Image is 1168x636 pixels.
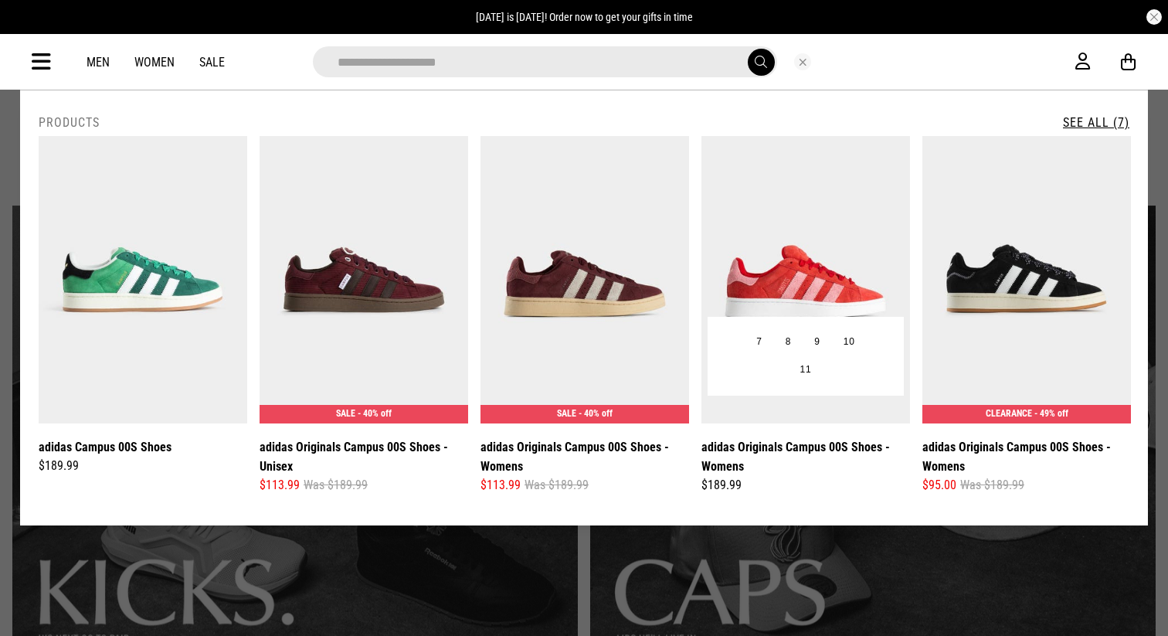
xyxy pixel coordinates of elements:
[579,408,613,419] span: - 40% off
[480,476,521,495] span: $113.99
[480,437,689,476] a: adidas Originals Campus 00S Shoes - Womens
[701,476,910,495] div: $189.99
[922,437,1131,476] a: adidas Originals Campus 00S Shoes - Womens
[1063,115,1129,130] a: See All (7)
[803,328,831,356] button: 9
[922,476,956,495] span: $95.00
[39,437,171,457] a: adidas Campus 00S Shoes
[701,136,910,423] img: Adidas Originals Campus 00s Shoes - Womens in Red
[525,476,589,495] span: Was $189.99
[476,11,693,23] span: [DATE] is [DATE]! Order now to get your gifts in time
[39,136,247,423] img: Adidas Campus 00s Shoes in Green
[745,328,773,356] button: 7
[199,55,225,70] a: Sale
[260,136,468,423] img: Adidas Originals Campus 00s Shoes - Unisex in Maroon
[87,55,110,70] a: Men
[480,136,689,423] img: Adidas Originals Campus 00s Shoes - Womens in Maroon
[260,476,300,495] span: $113.99
[774,328,803,356] button: 8
[960,476,1024,495] span: Was $189.99
[1034,408,1068,419] span: - 49% off
[336,408,355,419] span: SALE
[304,476,368,495] span: Was $189.99
[986,408,1032,419] span: CLEARANCE
[12,6,59,53] button: Open LiveChat chat widget
[134,55,175,70] a: Women
[922,136,1131,423] img: Adidas Originals Campus 00s Shoes - Womens in White
[260,437,468,476] a: adidas Originals Campus 00S Shoes - Unisex
[358,408,392,419] span: - 40% off
[789,356,823,384] button: 11
[701,437,910,476] a: adidas Originals Campus 00S Shoes - Womens
[794,53,811,70] button: Close search
[39,457,247,475] div: $189.99
[39,115,100,130] h2: Products
[832,328,867,356] button: 10
[557,408,576,419] span: SALE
